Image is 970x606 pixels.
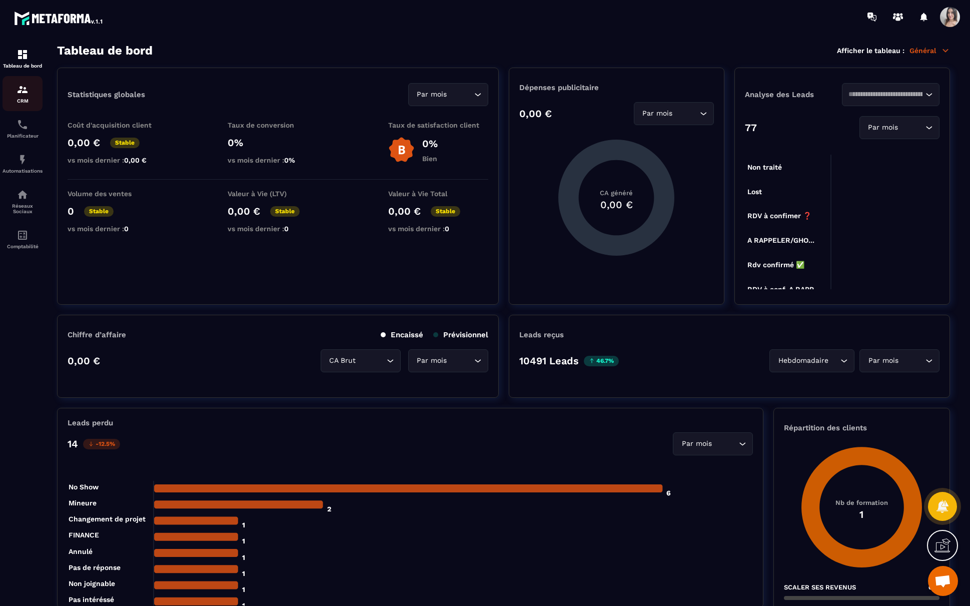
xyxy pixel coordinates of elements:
[422,155,438,163] p: Bien
[3,133,43,139] p: Planificateur
[866,355,900,366] span: Par mois
[388,121,488,129] p: Taux de satisfaction client
[747,285,819,293] tspan: RDV à conf. A RAPP...
[900,355,923,366] input: Search for option
[584,356,619,366] p: 46.7%
[909,46,950,55] p: Général
[3,244,43,249] p: Comptabilité
[431,206,460,217] p: Stable
[408,349,488,372] div: Search for option
[69,563,121,571] tspan: Pas de réponse
[900,122,923,133] input: Search for option
[445,225,449,233] span: 0
[747,163,782,171] tspan: Non traité
[769,349,854,372] div: Search for option
[837,47,904,55] p: Afficher le tableau :
[17,154,29,166] img: automations
[68,190,168,198] p: Volume des ventes
[388,190,488,198] p: Valeur à Vie Total
[519,330,564,339] p: Leads reçus
[714,438,736,449] input: Search for option
[228,156,328,164] p: vs mois dernier :
[69,547,93,555] tspan: Annulé
[3,168,43,174] p: Automatisations
[3,203,43,214] p: Réseaux Sociaux
[68,438,78,450] p: 14
[68,137,100,149] p: 0,00 €
[228,137,328,149] p: 0%
[68,330,126,339] p: Chiffre d’affaire
[124,225,129,233] span: 0
[634,102,714,125] div: Search for option
[776,355,830,366] span: Hebdomadaire
[866,122,900,133] span: Par mois
[228,205,260,217] p: 0,00 €
[68,156,168,164] p: vs mois dernier :
[17,84,29,96] img: formation
[57,44,153,58] h3: Tableau de bord
[358,355,384,366] input: Search for option
[68,121,168,129] p: Coût d'acquisition client
[3,76,43,111] a: formationformationCRM
[284,156,295,164] span: 0%
[69,531,99,539] tspan: FINANCE
[679,438,714,449] span: Par mois
[747,188,762,196] tspan: Lost
[747,212,812,220] tspan: RDV à confimer ❓
[859,349,939,372] div: Search for option
[68,418,113,427] p: Leads perdu
[388,225,488,233] p: vs mois dernier :
[3,63,43,69] p: Tableau de bord
[859,116,939,139] div: Search for option
[69,579,115,588] tspan: Non joignable
[3,222,43,257] a: accountantaccountantComptabilité
[110,138,140,148] p: Stable
[3,111,43,146] a: schedulerschedulerPlanificateur
[449,355,472,366] input: Search for option
[17,229,29,241] img: accountant
[519,83,714,92] p: Dépenses publicitaire
[381,330,423,339] p: Encaissé
[321,349,401,372] div: Search for option
[928,584,939,591] span: 0 /1
[415,89,449,100] span: Par mois
[14,9,104,27] img: logo
[3,181,43,222] a: social-networksocial-networkRéseaux Sociaux
[415,355,449,366] span: Par mois
[68,90,145,99] p: Statistiques globales
[747,236,814,244] tspan: A RAPPELER/GHO...
[519,108,552,120] p: 0,00 €
[69,515,146,523] tspan: Changement de projet
[17,119,29,131] img: scheduler
[745,90,842,99] p: Analyse des Leads
[388,205,421,217] p: 0,00 €
[84,206,114,217] p: Stable
[848,89,923,100] input: Search for option
[284,225,289,233] span: 0
[83,439,120,449] p: -12.5%
[745,122,757,134] p: 77
[449,89,472,100] input: Search for option
[433,330,488,339] p: Prévisionnel
[68,355,100,367] p: 0,00 €
[228,190,328,198] p: Valeur à Vie (LTV)
[842,83,939,106] div: Search for option
[3,98,43,104] p: CRM
[784,423,939,432] p: Répartition des clients
[747,261,805,269] tspan: Rdv confirmé ✅
[408,83,488,106] div: Search for option
[3,41,43,76] a: formationformationTableau de bord
[519,355,579,367] p: 10491 Leads
[69,483,99,491] tspan: No Show
[830,355,838,366] input: Search for option
[270,206,300,217] p: Stable
[673,432,753,455] div: Search for option
[784,583,856,591] p: SCALER SES REVENUS
[68,205,74,217] p: 0
[17,49,29,61] img: formation
[228,225,328,233] p: vs mois dernier :
[640,108,675,119] span: Par mois
[388,137,415,163] img: b-badge-o.b3b20ee6.svg
[228,121,328,129] p: Taux de conversion
[69,499,97,507] tspan: Mineure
